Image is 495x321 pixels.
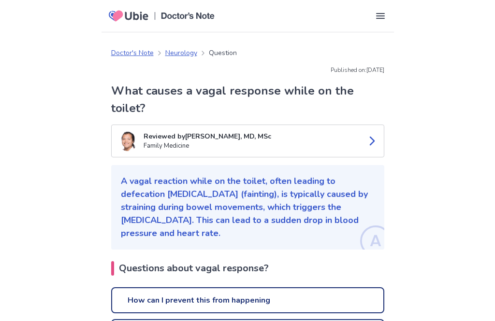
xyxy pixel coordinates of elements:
[117,131,138,151] img: Kenji Taylor
[111,261,384,276] h2: Questions about vagal response?
[209,48,237,58] p: Question
[111,48,154,58] a: Doctor's Note
[161,13,215,19] img: Doctors Note Logo
[111,125,384,157] a: Kenji TaylorReviewed by[PERSON_NAME], MD, MScFamily Medicine
[111,48,237,58] nav: breadcrumb
[144,131,359,141] p: Reviewed by [PERSON_NAME], MD, MSc
[111,82,384,117] h1: What causes a vagal response while on the toilet?
[144,141,359,151] p: Family Medicine
[111,287,384,313] a: How can I prevent this from happening
[111,66,384,74] p: Published on: [DATE]
[121,175,375,240] p: A vagal reaction while on the toilet, often leading to defecation [MEDICAL_DATA] (fainting), is t...
[165,48,197,58] a: Neurology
